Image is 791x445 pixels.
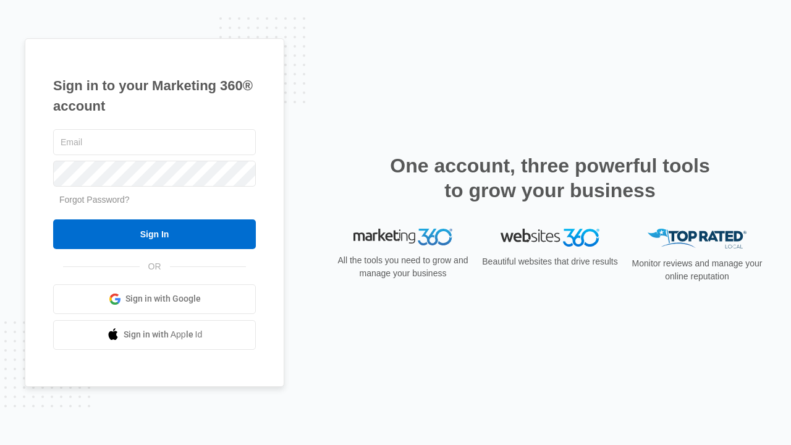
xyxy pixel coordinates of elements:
[53,320,256,350] a: Sign in with Apple Id
[140,260,170,273] span: OR
[53,219,256,249] input: Sign In
[334,254,472,280] p: All the tools you need to grow and manage your business
[353,229,452,246] img: Marketing 360
[53,129,256,155] input: Email
[124,328,203,341] span: Sign in with Apple Id
[481,255,619,268] p: Beautiful websites that drive results
[53,284,256,314] a: Sign in with Google
[648,229,747,249] img: Top Rated Local
[501,229,599,247] img: Websites 360
[59,195,130,205] a: Forgot Password?
[628,257,766,283] p: Monitor reviews and manage your online reputation
[53,75,256,116] h1: Sign in to your Marketing 360® account
[386,153,714,203] h2: One account, three powerful tools to grow your business
[125,292,201,305] span: Sign in with Google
